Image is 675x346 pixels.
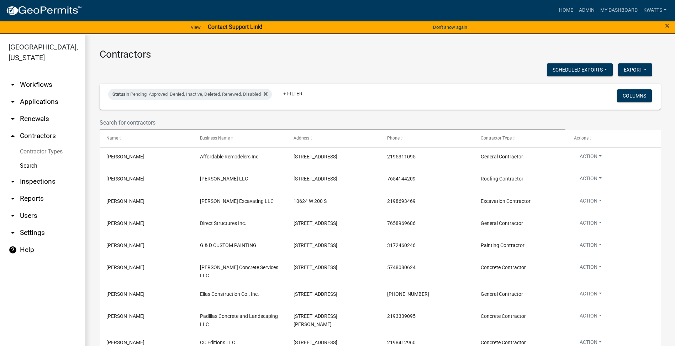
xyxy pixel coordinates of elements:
[106,136,118,141] span: Name
[387,313,416,319] span: 2193339095
[294,220,337,226] span: 4400 E Centennial Ave
[106,313,144,319] span: Adan Padilla
[200,154,258,159] span: Affordable Remodelers Inc
[481,136,512,141] span: Contractor Type
[574,197,607,208] button: Action
[294,176,337,182] span: 7917 Camby Rd
[294,154,337,159] span: 4207 Oak Grove Dr.
[576,4,597,17] a: Admin
[278,87,308,100] a: + Filter
[481,313,526,319] span: Concrete Contractor
[387,220,416,226] span: 7658969686
[665,21,670,31] span: ×
[9,177,17,186] i: arrow_drop_down
[100,48,661,61] h3: Contractors
[387,136,400,141] span: Phone
[574,241,607,252] button: Action
[106,220,144,226] span: Daniel Garcia
[9,229,17,237] i: arrow_drop_down
[574,136,589,141] span: Actions
[100,115,565,130] input: Search for contractors
[481,264,526,270] span: Concrete Contractor
[481,176,523,182] span: Roofing Contractor
[106,154,144,159] span: Kevin Kleemann
[200,176,248,182] span: Selene Lopez LLC
[574,312,607,323] button: Action
[200,136,230,141] span: Business Name
[188,21,204,33] a: View
[481,198,531,204] span: Excavation Contractor
[287,130,380,147] datatable-header-cell: Address
[208,23,262,30] strong: Contact Support Link!
[112,91,126,97] span: Status
[574,219,607,230] button: Action
[617,89,652,102] button: Columns
[294,264,337,270] span: 2932 N State Road 39
[474,130,567,147] datatable-header-cell: Contractor Type
[574,290,607,300] button: Action
[574,153,607,163] button: Action
[106,264,144,270] span: Carlos Rincon
[481,220,523,226] span: General Contractor
[106,176,144,182] span: Selene Lopez
[481,340,526,345] span: Concrete Contractor
[9,98,17,106] i: arrow_drop_down
[665,21,670,30] button: Close
[387,242,416,248] span: 3172460246
[556,4,576,17] a: Home
[9,194,17,203] i: arrow_drop_down
[106,291,144,297] span: Martin Zurbriggen
[597,4,640,17] a: My Dashboard
[200,242,257,248] span: G & D CUSTOM PAINTING
[574,263,607,274] button: Action
[200,264,278,278] span: Rincon Concrete Services LLC
[108,89,272,100] div: in Pending, Approved, Denied, Inactive, Deleted, Renewed, Disabled
[9,132,17,140] i: arrow_drop_up
[200,198,274,204] span: Scheurich Excavating LLC
[106,242,144,248] span: DICMAR PEREZ
[294,136,309,141] span: Address
[380,130,474,147] datatable-header-cell: Phone
[200,220,246,226] span: Direct Structures Inc.
[100,130,193,147] datatable-header-cell: Name
[387,154,416,159] span: 2195311095
[387,264,416,270] span: 5748080624
[9,246,17,254] i: help
[547,63,613,76] button: Scheduled Exports
[9,80,17,89] i: arrow_drop_down
[200,291,259,297] span: Ellas Construction Co., Inc.
[294,340,337,345] span: 5908 E 125th AVE
[294,242,337,248] span: 3658 CHOKECHERRY LN
[106,198,144,204] span: Blake Scheurich
[294,198,327,204] span: 10624 W 200 S
[567,130,661,147] datatable-header-cell: Actions
[9,115,17,123] i: arrow_drop_down
[430,21,470,33] button: Don't show again
[200,340,235,345] span: CC Editions LLC
[294,291,337,297] span: 3810 E 7th Avenue
[481,154,523,159] span: General Contractor
[481,242,524,248] span: Painting Contractor
[387,198,416,204] span: 2198693469
[106,340,144,345] span: Andrew Kats
[387,176,416,182] span: 7654144209
[618,63,652,76] button: Export
[200,313,278,327] span: Padillas Concrete and Landscaping LLC
[9,211,17,220] i: arrow_drop_down
[193,130,287,147] datatable-header-cell: Business Name
[294,313,337,327] span: 2736 Floyd St
[481,291,523,297] span: General Contractor
[387,340,416,345] span: 2198412960
[387,291,429,297] span: 219-938-0860
[574,175,607,185] button: Action
[640,4,669,17] a: Kwatts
